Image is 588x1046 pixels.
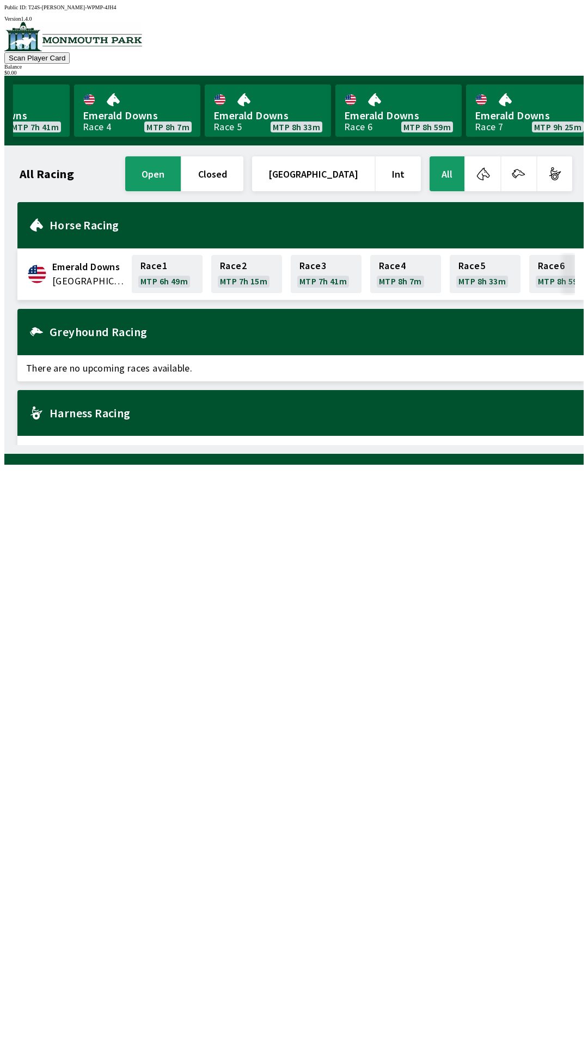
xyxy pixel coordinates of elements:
[291,255,362,293] a: Race3MTP 7h 41m
[335,84,462,137] a: Emerald DownsRace 6MTP 8h 59m
[52,260,125,274] span: Emerald Downs
[213,108,322,123] span: Emerald Downs
[140,261,167,270] span: Race 1
[534,123,581,131] span: MTP 9h 25m
[211,255,282,293] a: Race2MTP 7h 15m
[4,52,70,64] button: Scan Player Card
[50,409,575,417] h2: Harness Racing
[4,16,584,22] div: Version 1.4.0
[458,261,485,270] span: Race 5
[220,277,267,285] span: MTP 7h 15m
[83,108,192,123] span: Emerald Downs
[50,221,575,229] h2: Horse Racing
[538,261,565,270] span: Race 6
[182,156,243,191] button: closed
[379,277,422,285] span: MTP 8h 7m
[213,123,242,131] div: Race 5
[376,156,421,191] button: Int
[125,156,181,191] button: open
[50,327,575,336] h2: Greyhound Racing
[475,108,584,123] span: Emerald Downs
[205,84,331,137] a: Emerald DownsRace 5MTP 8h 33m
[475,123,503,131] div: Race 7
[403,123,451,131] span: MTP 8h 59m
[74,84,200,137] a: Emerald DownsRace 4MTP 8h 7m
[52,274,125,288] span: United States
[252,156,375,191] button: [GEOGRAPHIC_DATA]
[17,355,584,381] span: There are no upcoming races available.
[344,123,372,131] div: Race 6
[4,22,142,51] img: venue logo
[220,261,247,270] span: Race 2
[132,255,203,293] a: Race1MTP 6h 49m
[379,261,406,270] span: Race 4
[299,261,326,270] span: Race 3
[146,123,189,131] span: MTP 8h 7m
[20,169,74,178] h1: All Racing
[17,436,584,462] span: There are no upcoming races available.
[140,277,188,285] span: MTP 6h 49m
[273,123,320,131] span: MTP 8h 33m
[299,277,347,285] span: MTP 7h 41m
[4,4,584,10] div: Public ID:
[450,255,520,293] a: Race5MTP 8h 33m
[458,277,506,285] span: MTP 8h 33m
[344,108,453,123] span: Emerald Downs
[83,123,111,131] div: Race 4
[370,255,441,293] a: Race4MTP 8h 7m
[11,123,59,131] span: MTP 7h 41m
[4,70,584,76] div: $ 0.00
[28,4,117,10] span: T24S-[PERSON_NAME]-WPMP-4JH4
[430,156,464,191] button: All
[538,277,585,285] span: MTP 8h 59m
[4,64,584,70] div: Balance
